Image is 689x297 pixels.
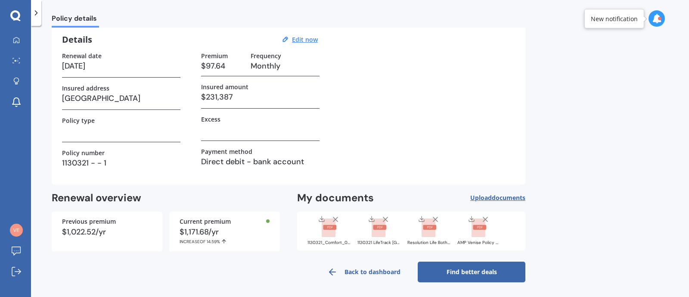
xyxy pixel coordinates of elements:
[492,194,525,202] span: documents
[180,228,270,244] div: $1,171.68/yr
[62,149,105,156] label: Policy number
[289,36,320,44] button: Edit now
[62,228,152,236] div: $1,022.52/yr
[310,262,418,282] a: Back to dashboard
[180,219,270,225] div: Current premium
[62,117,95,124] label: Policy type
[180,239,207,244] span: INCREASE OF
[307,241,351,245] div: 1130321_Comfort_0925.pdf
[407,241,450,245] div: Resolution Life Both Policies Update 2023.pdf
[62,156,180,169] h3: 1130321 - - 1
[52,191,280,205] h2: Renewal overview
[201,83,248,91] label: Insured amount
[201,148,252,155] label: Payment method
[62,52,102,59] label: Renewal date
[201,59,244,72] h3: $97.64
[457,241,500,245] div: AMP Venise Policy Downgrade October 2021.pdf
[292,35,318,44] u: Edit now
[201,52,228,59] label: Premium
[207,239,220,244] span: 14.59%
[62,219,152,225] div: Previous premium
[251,59,320,72] h3: Monthly
[470,194,525,201] span: Upload
[357,241,400,245] div: 1130321 LifeTrack Venise 2024.pdf
[62,92,180,105] h3: [GEOGRAPHIC_DATA]
[470,191,525,205] button: Uploaddocuments
[201,91,320,103] h3: $231,387
[251,52,281,59] label: Frequency
[62,59,180,72] h3: [DATE]
[10,224,23,237] img: e4cf9aedd7796de6593f2f7163e14533
[62,34,92,45] h3: Details
[62,84,109,92] label: Insured address
[591,14,638,23] div: New notification
[201,116,220,123] label: Excess
[201,155,320,168] h3: Direct debit - bank account
[52,14,99,26] span: Policy details
[418,262,525,282] a: Find better deals
[297,191,374,205] h2: My documents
